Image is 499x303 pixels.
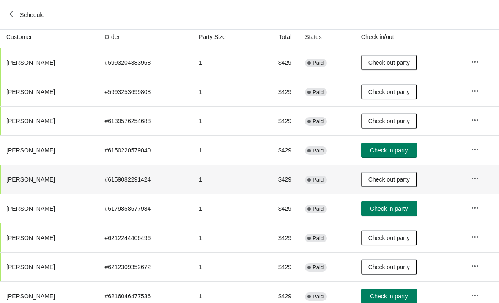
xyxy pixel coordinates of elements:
[361,55,417,70] button: Check out party
[313,60,324,66] span: Paid
[361,143,417,158] button: Check in party
[6,118,55,124] span: [PERSON_NAME]
[192,135,256,165] td: 1
[361,259,417,275] button: Check out party
[6,59,55,66] span: [PERSON_NAME]
[6,147,55,154] span: [PERSON_NAME]
[6,264,55,270] span: [PERSON_NAME]
[192,252,256,281] td: 1
[192,26,256,48] th: Party Size
[368,234,410,241] span: Check out party
[256,48,298,77] td: $429
[313,176,324,183] span: Paid
[20,11,44,18] span: Schedule
[370,147,408,154] span: Check in party
[361,84,417,99] button: Check out party
[368,176,410,183] span: Check out party
[368,59,410,66] span: Check out party
[368,88,410,95] span: Check out party
[6,234,55,241] span: [PERSON_NAME]
[6,205,55,212] span: [PERSON_NAME]
[313,293,324,300] span: Paid
[6,176,55,183] span: [PERSON_NAME]
[361,113,417,129] button: Check out party
[313,118,324,125] span: Paid
[192,77,256,106] td: 1
[4,7,51,22] button: Schedule
[98,77,192,106] td: # 5993253699808
[313,147,324,154] span: Paid
[256,194,298,223] td: $429
[192,194,256,223] td: 1
[368,118,410,124] span: Check out party
[98,194,192,223] td: # 6179858677984
[313,264,324,271] span: Paid
[6,88,55,95] span: [PERSON_NAME]
[98,106,192,135] td: # 6139576254688
[192,165,256,194] td: 1
[370,205,408,212] span: Check in party
[98,48,192,77] td: # 5993204383968
[98,223,192,252] td: # 6212244406496
[256,26,298,48] th: Total
[256,252,298,281] td: $429
[256,135,298,165] td: $429
[192,106,256,135] td: 1
[354,26,464,48] th: Check in/out
[298,26,354,48] th: Status
[313,206,324,212] span: Paid
[368,264,410,270] span: Check out party
[98,252,192,281] td: # 6212309352672
[256,77,298,106] td: $429
[98,26,192,48] th: Order
[361,201,417,216] button: Check in party
[98,135,192,165] td: # 6150220579040
[192,223,256,252] td: 1
[192,48,256,77] td: 1
[361,230,417,245] button: Check out party
[361,172,417,187] button: Check out party
[256,106,298,135] td: $429
[370,293,408,300] span: Check in party
[256,165,298,194] td: $429
[313,89,324,96] span: Paid
[313,235,324,242] span: Paid
[6,293,55,300] span: [PERSON_NAME]
[98,165,192,194] td: # 6159082291424
[256,223,298,252] td: $429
